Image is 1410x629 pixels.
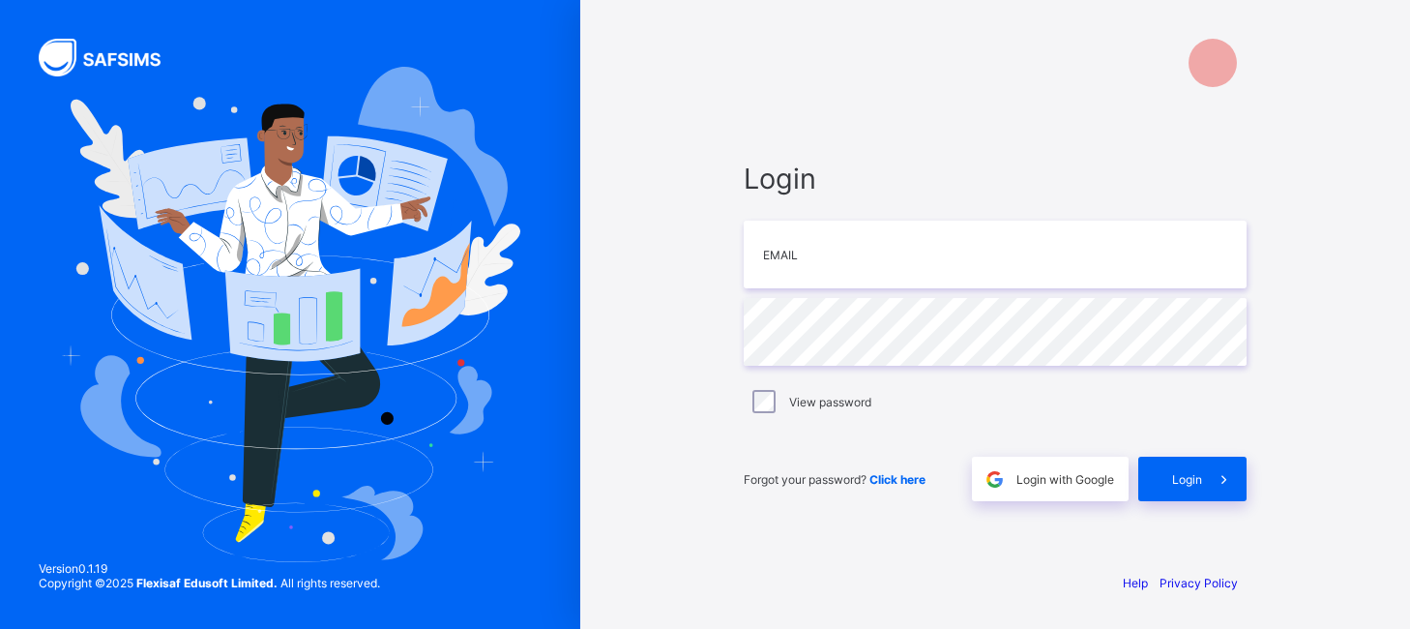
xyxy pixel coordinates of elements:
a: Privacy Policy [1160,576,1238,590]
span: Copyright © 2025 All rights reserved. [39,576,380,590]
span: Forgot your password? [744,472,925,487]
span: Login [1172,472,1202,487]
span: Version 0.1.19 [39,561,380,576]
img: SAFSIMS Logo [39,39,184,76]
img: Hero Image [60,67,520,562]
strong: Flexisaf Edusoft Limited. [136,576,278,590]
span: Login [744,162,1247,195]
span: Login with Google [1016,472,1114,487]
a: Help [1123,576,1148,590]
label: View password [789,395,871,409]
img: google.396cfc9801f0270233282035f929180a.svg [984,468,1006,491]
a: Click here [869,472,925,487]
